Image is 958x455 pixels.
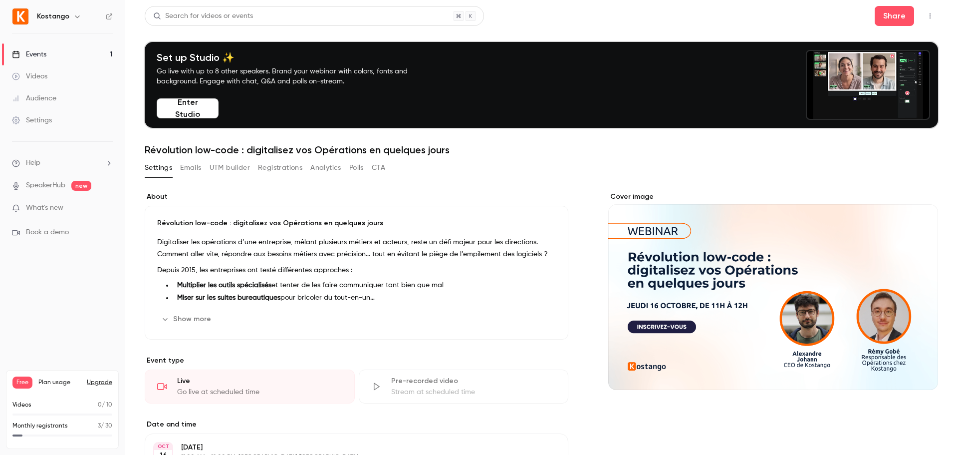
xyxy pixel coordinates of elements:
p: Digitaliser les opérations d’une entreprise, mêlant plusieurs métiers et acteurs, reste un défi m... [157,236,556,260]
div: Pre-recorded video [391,376,556,386]
span: Book a demo [26,227,69,238]
p: Event type [145,356,568,366]
button: CTA [372,160,385,176]
div: Search for videos or events [153,11,253,21]
p: Révolution low-code : digitalisez vos Opérations en quelques jours [157,218,556,228]
button: Settings [145,160,172,176]
p: Monthly registrants [12,422,68,431]
button: Registrations [258,160,302,176]
strong: Multiplier les outils spécialisés [177,282,271,289]
label: Cover image [608,192,938,202]
h6: Kostango [37,11,69,21]
div: Go live at scheduled time [177,387,342,397]
h4: Set up Studio ✨ [157,51,431,63]
img: Kostango [12,8,28,24]
div: Stream at scheduled time [391,387,556,397]
button: Analytics [310,160,341,176]
span: new [71,181,91,191]
p: / 30 [98,422,112,431]
span: 0 [98,402,102,408]
button: Show more [157,311,217,327]
p: / 10 [98,401,112,410]
div: Live [177,376,342,386]
button: Share [875,6,914,26]
p: Go live with up to 8 other speakers. Brand your webinar with colors, fonts and background. Engage... [157,66,431,86]
div: Audience [12,93,56,103]
div: Videos [12,71,47,81]
li: pour bricoler du tout-en-un [173,293,556,303]
span: Free [12,377,32,389]
strong: Miser sur les suites bureautiques [177,294,280,301]
section: Cover image [608,192,938,390]
span: 3 [98,423,101,429]
label: About [145,192,568,202]
span: What's new [26,203,63,213]
div: Settings [12,115,52,125]
button: Enter Studio [157,98,219,118]
div: OCT [154,443,172,450]
div: Pre-recorded videoStream at scheduled time [359,370,569,404]
h1: Révolution low-code : digitalisez vos Opérations en quelques jours [145,144,938,156]
label: Date and time [145,420,568,430]
a: SpeakerHub [26,180,65,191]
p: Videos [12,401,31,410]
p: [DATE] [181,443,515,453]
span: Plan usage [38,379,81,387]
button: Upgrade [87,379,112,387]
button: UTM builder [210,160,250,176]
li: et tenter de les faire communiquer tant bien que mal [173,280,556,291]
div: Events [12,49,46,59]
button: Emails [180,160,201,176]
p: Depuis 2015, les entreprises ont testé différentes approches : [157,264,556,276]
li: help-dropdown-opener [12,158,113,168]
span: Help [26,158,40,168]
button: Polls [349,160,364,176]
div: LiveGo live at scheduled time [145,370,355,404]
